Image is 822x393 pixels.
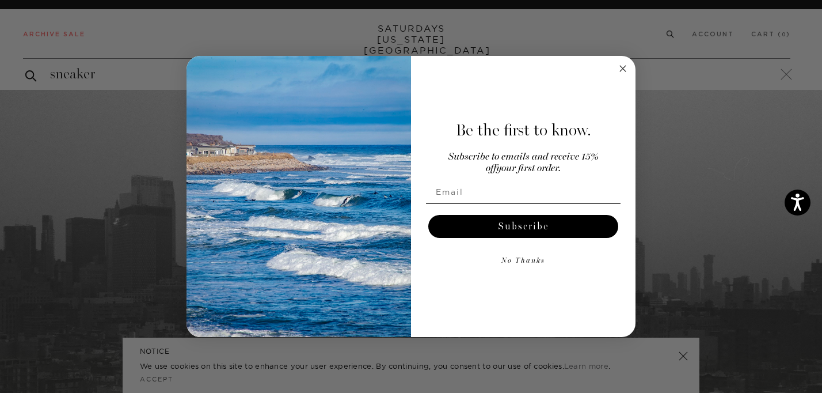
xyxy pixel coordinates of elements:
[496,164,561,173] span: your first order.
[616,62,630,75] button: Close dialog
[426,250,621,273] button: No Thanks
[448,152,599,162] span: Subscribe to emails and receive 15%
[456,120,591,140] span: Be the first to know.
[428,215,618,238] button: Subscribe
[486,164,496,173] span: off
[187,56,411,337] img: 125c788d-000d-4f3e-b05a-1b92b2a23ec9.jpeg
[426,180,621,203] input: Email
[426,203,621,204] img: underline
